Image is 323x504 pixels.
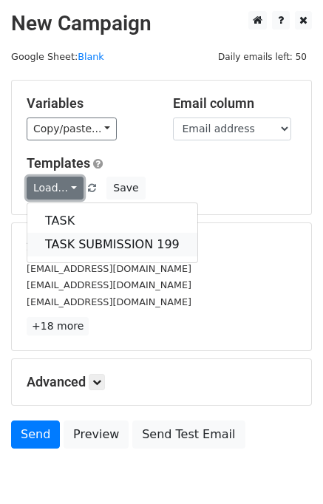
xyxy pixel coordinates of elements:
[64,420,129,449] a: Preview
[11,51,104,62] small: Google Sheet:
[27,374,296,390] h5: Advanced
[11,11,312,36] h2: New Campaign
[173,95,297,112] h5: Email column
[78,51,104,62] a: Blank
[27,233,197,256] a: TASK SUBMISSION 199
[11,420,60,449] a: Send
[27,296,191,307] small: [EMAIL_ADDRESS][DOMAIN_NAME]
[27,263,191,274] small: [EMAIL_ADDRESS][DOMAIN_NAME]
[213,51,312,62] a: Daily emails left: 50
[27,155,90,171] a: Templates
[27,317,89,336] a: +18 more
[213,49,312,65] span: Daily emails left: 50
[27,95,151,112] h5: Variables
[132,420,245,449] a: Send Test Email
[27,177,84,200] a: Load...
[249,433,323,504] iframe: Chat Widget
[27,209,197,233] a: TASK
[106,177,145,200] button: Save
[27,118,117,140] a: Copy/paste...
[27,279,191,290] small: [EMAIL_ADDRESS][DOMAIN_NAME]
